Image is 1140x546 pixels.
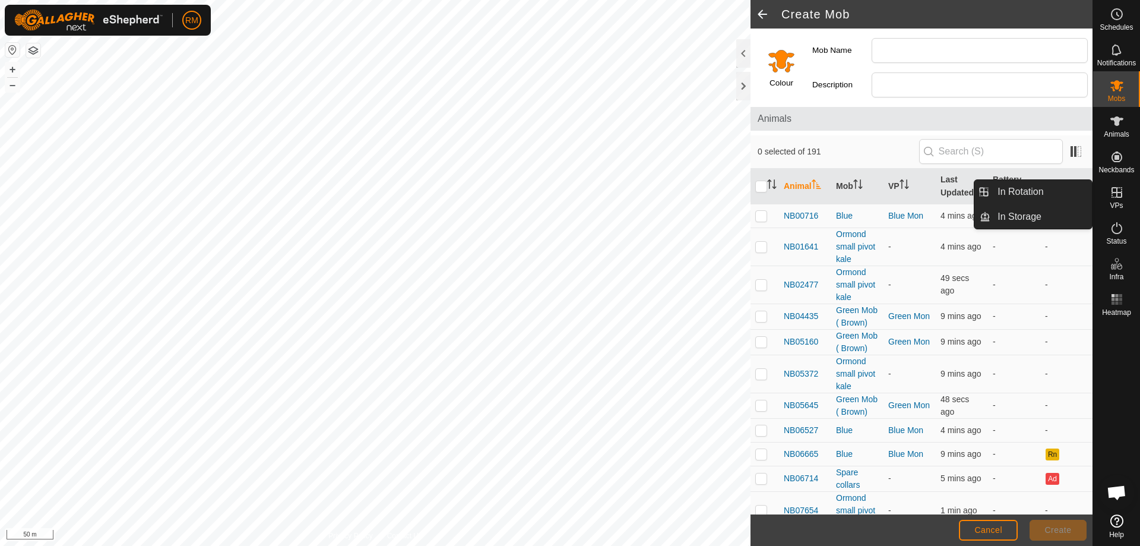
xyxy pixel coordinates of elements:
p-sorticon: Activate to sort [900,181,909,191]
td: - [1040,329,1092,355]
span: 22 Sept 2025, 7:39 pm [940,211,981,220]
div: Ormond small pivot kale [836,355,879,393]
label: Description [812,72,872,97]
span: 22 Sept 2025, 7:38 pm [940,474,981,483]
div: Ormond small pivot kale [836,266,879,304]
span: Animals [1104,131,1129,138]
span: In Storage [997,210,1041,224]
td: - [1040,228,1092,266]
span: NB00716 [784,210,818,222]
div: Green Mob ( Brown) [836,330,879,355]
td: - [988,304,1040,329]
span: 22 Sept 2025, 7:42 pm [940,506,977,515]
app-display-virtual-paddock-transition: - [888,280,891,289]
span: 22 Sept 2025, 7:34 pm [940,337,981,346]
td: - [988,491,1040,529]
td: - [988,418,1040,442]
span: RM [185,14,198,27]
div: Blue [836,210,879,222]
span: Animals [758,112,1085,126]
span: NB02477 [784,279,818,291]
a: In Storage [990,205,1092,229]
a: Privacy Policy [328,531,373,541]
app-display-virtual-paddock-transition: - [888,242,891,251]
a: Blue Mon [888,211,923,220]
div: Spare collars [836,466,879,491]
div: Blue [836,424,879,437]
span: NB04435 [784,310,818,323]
a: In Rotation [990,180,1092,204]
span: NB05372 [784,368,818,380]
span: NB05645 [784,399,818,412]
th: Battery [988,169,1040,204]
td: - [1040,304,1092,329]
span: Help [1109,531,1124,538]
div: Blue [836,448,879,460]
app-display-virtual-paddock-transition: - [888,506,891,515]
button: Map Layers [26,43,40,58]
a: Blue Mon [888,449,923,459]
th: Mob [831,169,883,204]
th: VP [883,169,936,204]
span: 22 Sept 2025, 7:34 pm [940,311,981,321]
button: Ad [1046,473,1059,485]
span: Create [1045,525,1072,535]
td: - [988,228,1040,266]
span: NB07654 [784,504,818,517]
span: Mobs [1108,95,1125,102]
a: Help [1093,510,1140,543]
td: - [1040,393,1092,418]
img: Gallagher Logo [14,10,163,31]
span: VPs [1110,202,1123,209]
div: Ormond small pivot kale [836,228,879,266]
a: Blue Mon [888,425,923,435]
span: NB01641 [784,241,818,253]
td: - [988,355,1040,393]
label: Colour [769,77,793,89]
td: - [1040,266,1092,304]
span: In Rotation [997,185,1043,199]
button: Rn [1046,449,1059,460]
app-display-virtual-paddock-transition: - [888,369,891,378]
span: Neckbands [1098,166,1134,173]
th: Last Updated [936,169,988,204]
button: Reset Map [5,43,20,57]
button: + [5,62,20,77]
td: - [988,266,1040,304]
span: Schedules [1100,24,1133,31]
a: Green Mon [888,337,930,346]
div: Open chat [1099,475,1135,510]
span: NB05160 [784,336,818,348]
td: - [1040,418,1092,442]
input: Search (S) [919,139,1063,164]
span: NB06665 [784,448,818,460]
li: In Storage [974,205,1092,229]
th: Animal [779,169,831,204]
span: Heatmap [1102,309,1131,316]
th: Alerts [1040,169,1092,204]
button: – [5,78,20,92]
a: Green Mon [888,311,930,321]
div: Green Mob ( Brown) [836,393,879,418]
span: Infra [1109,273,1123,280]
span: Cancel [974,525,1002,535]
span: 22 Sept 2025, 7:34 pm [940,369,981,378]
span: 22 Sept 2025, 7:43 pm [940,273,969,295]
span: Status [1106,238,1126,245]
button: Create [1030,520,1087,541]
a: Green Mon [888,400,930,410]
div: Green Mob ( Brown) [836,304,879,329]
li: In Rotation [974,180,1092,204]
span: 22 Sept 2025, 7:39 pm [940,242,981,251]
p-sorticon: Activate to sort [853,181,863,191]
span: NB06527 [784,424,818,437]
p-sorticon: Activate to sort [767,181,777,191]
p-sorticon: Activate to sort [812,181,821,191]
button: Cancel [959,520,1018,541]
span: Notifications [1097,59,1136,67]
span: 0 selected of 191 [758,146,919,158]
span: 22 Sept 2025, 7:43 pm [940,394,969,416]
td: - [1040,355,1092,393]
td: - [988,442,1040,466]
td: - [988,329,1040,355]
